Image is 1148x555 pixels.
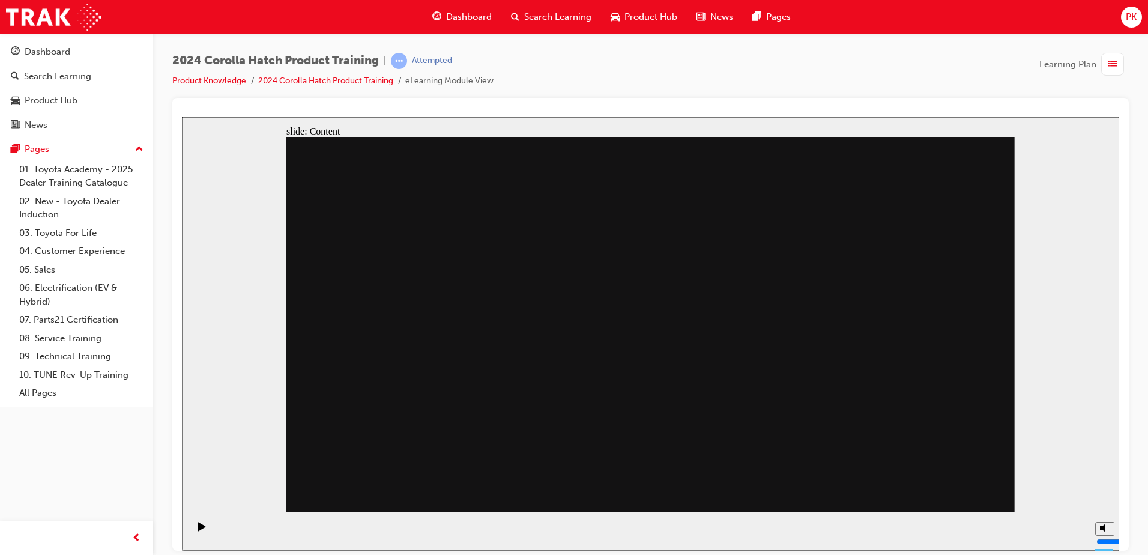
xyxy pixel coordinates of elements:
[501,5,601,29] a: search-iconSearch Learning
[5,89,148,112] a: Product Hub
[11,120,20,131] span: news-icon
[5,41,148,63] a: Dashboard
[11,71,19,82] span: search-icon
[172,54,379,68] span: 2024 Corolla Hatch Product Training
[511,10,519,25] span: search-icon
[25,142,49,156] div: Pages
[14,329,148,348] a: 08. Service Training
[5,138,148,160] button: Pages
[172,76,246,86] a: Product Knowledge
[423,5,501,29] a: guage-iconDashboard
[24,70,91,83] div: Search Learning
[611,10,620,25] span: car-icon
[25,45,70,59] div: Dashboard
[432,10,441,25] span: guage-icon
[624,10,677,24] span: Product Hub
[752,10,761,25] span: pages-icon
[258,76,393,86] a: 2024 Corolla Hatch Product Training
[14,366,148,384] a: 10. TUNE Rev-Up Training
[6,4,101,31] img: Trak
[601,5,687,29] a: car-iconProduct Hub
[5,65,148,88] a: Search Learning
[14,160,148,192] a: 01. Toyota Academy - 2025 Dealer Training Catalogue
[14,242,148,261] a: 04. Customer Experience
[14,224,148,243] a: 03. Toyota For Life
[11,96,20,106] span: car-icon
[14,192,148,224] a: 02. New - Toyota Dealer Induction
[25,118,47,132] div: News
[11,47,20,58] span: guage-icon
[687,5,743,29] a: news-iconNews
[14,261,148,279] a: 05. Sales
[14,311,148,329] a: 07. Parts21 Certification
[446,10,492,24] span: Dashboard
[132,531,141,546] span: prev-icon
[135,142,143,157] span: up-icon
[5,38,148,138] button: DashboardSearch LearningProduct HubNews
[391,53,407,69] span: learningRecordVerb_ATTEMPT-icon
[766,10,791,24] span: Pages
[14,279,148,311] a: 06. Electrification (EV & Hybrid)
[384,54,386,68] span: |
[743,5,800,29] a: pages-iconPages
[14,384,148,402] a: All Pages
[696,10,705,25] span: news-icon
[1108,57,1117,72] span: list-icon
[6,395,26,434] div: playback controls
[5,114,148,136] a: News
[914,420,992,429] input: volume
[405,74,494,88] li: eLearning Module View
[14,347,148,366] a: 09. Technical Training
[1121,7,1142,28] button: PK
[913,405,932,419] button: Mute (Ctrl+Alt+M)
[1039,58,1096,71] span: Learning Plan
[907,395,931,434] div: misc controls
[1126,10,1137,24] span: PK
[524,10,591,24] span: Search Learning
[25,94,77,108] div: Product Hub
[1039,53,1129,76] button: Learning Plan
[6,404,26,425] button: Play (Ctrl+Alt+P)
[710,10,733,24] span: News
[11,144,20,155] span: pages-icon
[412,55,452,67] div: Attempted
